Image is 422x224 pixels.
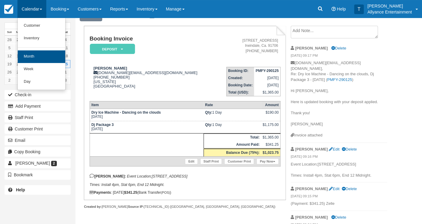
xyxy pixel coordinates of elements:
address: [STREET_ADDRESS] Irwindale, Ca. 91706 [PHONE_NUMBER] [219,38,278,53]
a: Day [18,76,65,88]
a: 13 [14,52,23,60]
div: $1,175.00 [262,123,278,132]
a: 28 [5,36,14,44]
td: $1,365.00 [261,133,280,141]
strong: [PERSON_NAME] [295,46,328,50]
a: 26 [5,68,14,76]
button: Check-in [5,90,71,100]
a: Delete [341,187,356,191]
div: $190.00 [262,110,278,119]
strong: [PERSON_NAME]: [90,174,126,178]
a: 2 [5,76,14,84]
a: Staff Print [200,158,222,164]
em: [DATE] 09:15 PM [291,194,387,200]
span: [PERSON_NAME] [15,161,50,166]
p: (Payment: $341.25) Zelle [291,201,387,207]
td: [DATE] [254,74,280,82]
a: 29 [14,36,23,44]
strong: Dj Package 3 [91,123,114,127]
a: Delete [331,215,346,220]
button: Copy Booking [5,147,71,157]
button: Add Payment [5,101,71,111]
a: Customer Print [5,124,71,134]
p: [DOMAIN_NAME][EMAIL_ADDRESS][DOMAIN_NAME], Re: Dry Ice Machine - Dancing on the clouds, Dj Packag... [291,60,387,133]
td: $1,365.00 [254,89,280,96]
a: Pay Now [256,158,278,164]
th: Balance Due (75%): [203,148,261,156]
p: [PERSON_NAME] [367,3,412,9]
strong: [PERSON_NAME] [295,187,328,191]
a: 8 [61,76,70,84]
span: 2 [51,161,57,166]
a: Delete [331,46,346,50]
a: Inventory [18,32,65,45]
em: Deposit [90,44,135,54]
a: [PERSON_NAME] 2 [5,158,71,168]
th: Amount [261,101,280,109]
th: Total (USD): [226,89,254,96]
a: 3 [14,76,23,84]
th: Booking ID: [226,67,254,74]
h1: Booking Invoice [90,36,217,42]
th: Rate [203,101,261,109]
span: Help [337,7,346,11]
a: 19 [5,60,14,68]
td: 1 Day [203,121,261,133]
button: Email [5,136,71,145]
a: Week [18,63,65,76]
ul: Calendar [17,18,66,90]
a: Staff Print [5,113,71,122]
b: Help [16,187,25,192]
a: Edit [185,158,197,164]
strong: [PERSON_NAME] [93,66,127,70]
a: Delete [341,147,356,151]
a: 27 [14,68,23,76]
a: Deposit [90,43,133,55]
div: : [DATE] (Bank Transfer ) [90,190,280,195]
td: $341.25 [261,141,280,149]
th: Sat [61,29,70,36]
strong: Qty [205,123,212,127]
th: Created: [226,74,254,82]
th: Item [90,101,203,109]
strong: [PERSON_NAME] [295,147,328,151]
a: Edit [329,187,339,191]
a: 6 [14,44,23,52]
a: 5 [5,44,14,52]
strong: Created by: [84,205,102,208]
div: Invoice attached [291,133,387,138]
strong: $1,023.75 [262,151,278,155]
a: 12 [5,52,14,60]
a: Month [18,50,65,63]
strong: [PERSON_NAME] [295,215,328,220]
th: Total: [203,133,261,141]
th: Amount Paid: [203,141,261,149]
strong: Dry Ice Machine - Dancing on the clouds [91,110,161,115]
div: T [354,4,364,14]
div: [PERSON_NAME] [TECHNICAL_ID] ([GEOGRAPHIC_DATA], [GEOGRAPHIC_DATA], [GEOGRAPHIC_DATA]) [84,205,286,209]
p: Event Location;[STREET_ADDRESS] Times: Install 4pm, Stat 6pm, End 12 Midnight. [291,162,387,178]
p: Allyance Entertainment [367,9,412,15]
i: Help [331,7,335,11]
strong: Payments [90,190,111,195]
th: Sun [5,29,14,36]
a: Edit [329,147,339,151]
th: Booking Date: [226,82,254,89]
a: 18 [61,52,70,60]
a: 1 [61,68,70,76]
td: [DATE] [90,121,203,133]
strong: Qty [205,110,212,115]
td: 1 Day [203,109,261,121]
img: checkfront-main-nav-mini-logo.png [4,5,13,14]
button: Bookmark [5,170,71,180]
a: 11 [61,44,70,52]
a: PMFY-290125 [327,77,352,82]
a: 25 [61,60,70,68]
a: 4 [61,36,70,44]
td: [DATE] [90,109,203,121]
a: Help [5,185,71,195]
em: [DATE] 09:17 PM [291,53,387,60]
strong: PMFY-290125 [255,69,279,73]
strong: $341.25 [124,190,137,195]
div: [DOMAIN_NAME][EMAIL_ADDRESS][DOMAIN_NAME] [PHONE_NUMBER] [US_STATE] [GEOGRAPHIC_DATA] [90,66,217,88]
